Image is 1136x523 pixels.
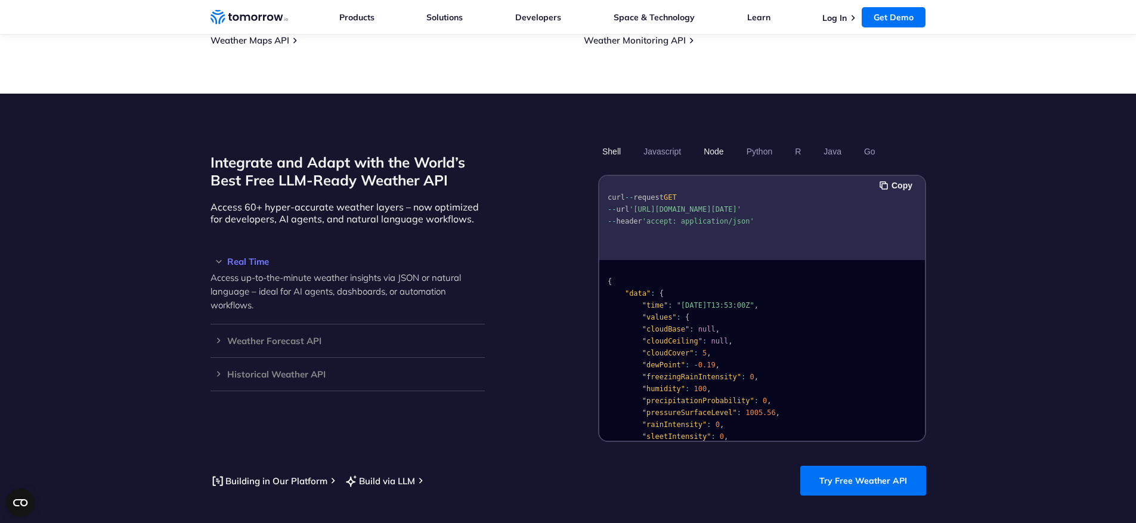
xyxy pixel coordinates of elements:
button: Python [742,141,776,162]
span: 1005.56 [745,409,776,417]
button: Node [699,141,728,162]
span: : [754,397,758,405]
span: null [711,337,728,345]
span: { [659,289,663,298]
button: Go [859,141,879,162]
a: Try Free Weather API [800,466,926,496]
span: curl [608,193,625,202]
span: , [715,325,719,333]
span: : [651,289,655,298]
h3: Real Time [211,257,485,266]
span: : [741,373,745,381]
a: Weather Monitoring API [584,35,686,46]
span: : [668,301,672,310]
h3: Historical Weather API [211,370,485,379]
span: , [719,420,723,429]
button: R [791,141,805,162]
span: request [633,193,664,202]
span: { [685,313,689,321]
span: "cloudCeiling" [642,337,702,345]
button: Javascript [639,141,685,162]
span: , [754,301,758,310]
span: : [685,361,689,369]
a: Building in Our Platform [211,474,327,488]
span: url [616,205,629,213]
span: : [676,313,680,321]
span: : [685,385,689,393]
span: 0 [715,420,719,429]
a: Weather Maps API [211,35,289,46]
span: : [736,409,741,417]
span: { [608,277,612,286]
span: null [698,325,715,333]
span: "[DATE]T13:53:00Z" [676,301,754,310]
span: : [689,325,694,333]
span: , [715,361,719,369]
span: -- [624,193,633,202]
span: GET [663,193,676,202]
span: 0.19 [698,361,715,369]
a: Get Demo [862,7,925,27]
a: Solutions [426,12,463,23]
button: Open CMP widget [6,488,35,517]
span: '[URL][DOMAIN_NAME][DATE]' [629,205,741,213]
button: Copy [880,179,916,192]
span: , [724,432,728,441]
a: Products [339,12,374,23]
p: Access 60+ hyper-accurate weather layers – now optimized for developers, AI agents, and natural l... [211,201,485,225]
span: "rainIntensity" [642,420,706,429]
span: , [775,409,779,417]
span: "precipitationProbability" [642,397,754,405]
button: Shell [598,141,625,162]
span: , [707,349,711,357]
span: "time" [642,301,667,310]
span: "sleetIntensity" [642,432,711,441]
a: Home link [211,8,288,26]
span: "data" [624,289,650,298]
span: 0 [719,432,723,441]
span: 5 [702,349,706,357]
span: "cloudBase" [642,325,689,333]
span: -- [608,217,616,225]
span: "values" [642,313,676,321]
span: , [707,385,711,393]
span: "cloudCover" [642,349,694,357]
a: Log In [822,13,847,23]
a: Developers [515,12,561,23]
span: , [754,373,758,381]
span: : [694,349,698,357]
button: Java [819,141,846,162]
span: "humidity" [642,385,685,393]
span: 0 [763,397,767,405]
span: 0 [750,373,754,381]
h2: Integrate and Adapt with the World’s Best Free LLM-Ready Weather API [211,153,485,189]
span: "freezingRainIntensity" [642,373,741,381]
span: : [707,420,711,429]
span: 'accept: application/json' [642,217,754,225]
span: 100 [694,385,707,393]
a: Space & Technology [614,12,695,23]
span: , [728,337,732,345]
a: Learn [747,12,770,23]
a: Build via LLM [344,474,415,488]
span: - [694,361,698,369]
span: -- [608,205,616,213]
h3: Weather Forecast API [211,336,485,345]
span: : [711,432,715,441]
span: "pressureSurfaceLevel" [642,409,736,417]
p: Access up-to-the-minute weather insights via JSON or natural language – ideal for AI agents, dash... [211,271,485,312]
span: header [616,217,642,225]
span: : [702,337,706,345]
span: "dewPoint" [642,361,685,369]
span: , [767,397,771,405]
